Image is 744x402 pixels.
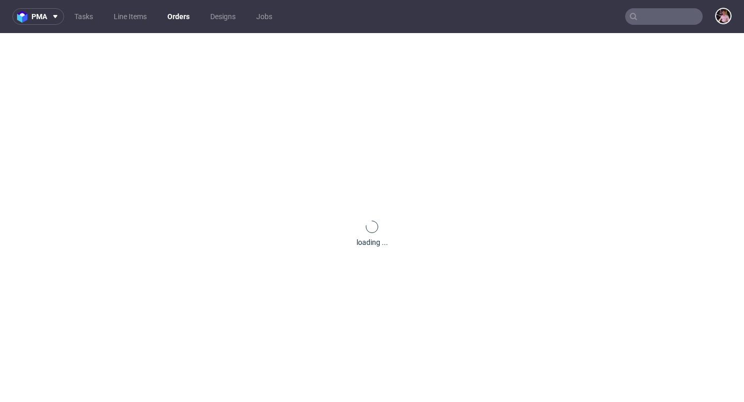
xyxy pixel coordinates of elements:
[17,11,32,23] img: logo
[204,8,242,25] a: Designs
[32,13,47,20] span: pma
[716,9,731,23] img: Aleks Ziemkowski
[68,8,99,25] a: Tasks
[107,8,153,25] a: Line Items
[357,237,388,248] div: loading ...
[250,8,278,25] a: Jobs
[12,8,64,25] button: pma
[161,8,196,25] a: Orders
